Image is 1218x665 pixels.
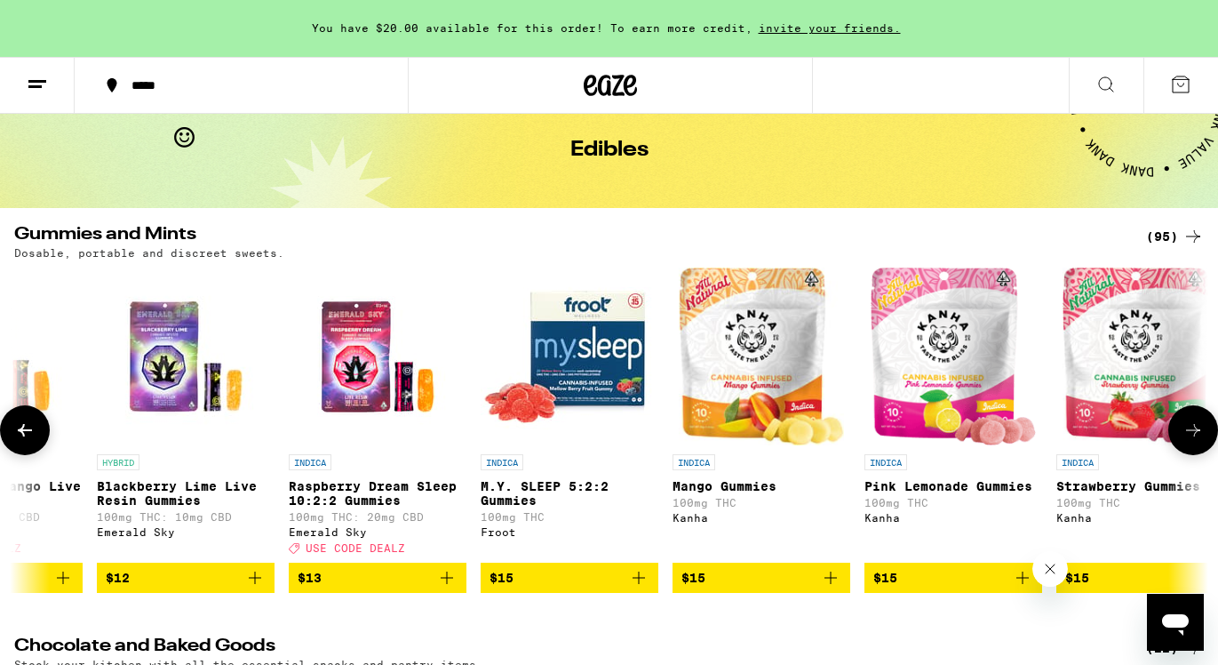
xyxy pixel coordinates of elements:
[673,563,850,593] button: Add to bag
[298,571,322,585] span: $13
[673,479,850,493] p: Mango Gummies
[289,526,466,538] div: Emerald Sky
[14,637,1117,659] h2: Chocolate and Baked Goods
[97,268,275,445] img: Emerald Sky - Blackberry Lime Live Resin Gummies
[864,512,1042,524] div: Kanha
[1056,454,1099,470] p: INDICA
[97,454,139,470] p: HYBRID
[97,479,275,508] p: Blackberry Lime Live Resin Gummies
[864,497,1042,509] p: 100mg THC
[752,22,907,34] span: invite your friends.
[289,268,466,563] a: Open page for Raspberry Dream Sleep 10:2:2 Gummies from Emerald Sky
[864,479,1042,493] p: Pink Lemonade Gummies
[1032,551,1068,587] iframe: Close message
[871,268,1037,445] img: Kanha - Pink Lemonade Gummies
[481,454,523,470] p: INDICA
[14,247,284,259] p: Dosable, portable and discreet sweets.
[11,12,128,27] span: Hi. Need any help?
[673,497,850,509] p: 100mg THC
[673,268,850,563] a: Open page for Mango Gummies from Kanha
[1147,594,1204,651] iframe: Button to launch messaging window
[106,571,130,585] span: $12
[679,268,845,445] img: Kanha - Mango Gummies
[312,22,752,34] span: You have $20.00 available for this order! To earn more credit,
[873,571,897,585] span: $15
[490,571,513,585] span: $15
[1146,637,1204,659] a: (22)
[289,511,466,523] p: 100mg THC: 20mg CBD
[289,479,466,508] p: Raspberry Dream Sleep 10:2:2 Gummies
[97,268,275,563] a: Open page for Blackberry Lime Live Resin Gummies from Emerald Sky
[289,563,466,593] button: Add to bag
[864,563,1042,593] button: Add to bag
[289,268,466,445] img: Emerald Sky - Raspberry Dream Sleep 10:2:2 Gummies
[481,268,658,445] img: Froot - M.Y. SLEEP 5:2:2 Gummies
[481,526,658,538] div: Froot
[14,226,1117,247] h2: Gummies and Mints
[481,479,658,508] p: M.Y. SLEEP 5:2:2 Gummies
[673,512,850,524] div: Kanha
[481,563,658,593] button: Add to bag
[681,571,705,585] span: $15
[481,511,658,523] p: 100mg THC
[1146,226,1204,247] a: (95)
[864,454,907,470] p: INDICA
[673,454,715,470] p: INDICA
[97,563,275,593] button: Add to bag
[570,140,649,161] h1: Edibles
[289,454,331,470] p: INDICA
[864,268,1042,563] a: Open page for Pink Lemonade Gummies from Kanha
[97,526,275,538] div: Emerald Sky
[97,511,275,523] p: 100mg THC: 10mg CBD
[306,542,405,554] span: USE CODE DEALZ
[481,268,658,563] a: Open page for M.Y. SLEEP 5:2:2 Gummies from Froot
